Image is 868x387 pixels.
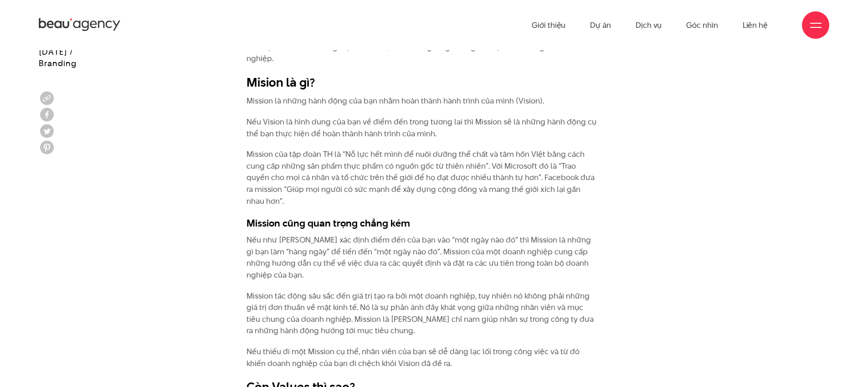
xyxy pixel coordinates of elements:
p: Nếu thiếu đi một Mission cụ thể, nhân viên của bạn sẽ dễ dàng lạc lối trong công việc và từ đó kh... [247,346,599,369]
p: Mission của tập đoàn TH là “Nỗ lực hết mình để nuôi dưỡng thể chất và tâm hồn VIệt bằng cách cung... [247,149,599,207]
p: Mission là những hành động của bạn nhằm hoàn thành hành trình của mình (Vision). [247,95,599,107]
span: [DATE] / Branding [39,46,77,69]
p: Nếu Vision là hình dung của bạn về điểm đến trong tương lai thì Mission sẽ là những hành động cụ ... [247,116,599,139]
p: Nếu như [PERSON_NAME] xác định điểm đến của bạn vào “một ngày nào đó” thì Mission là những gì bạn... [247,234,599,281]
strong: Mision là gì? [247,74,315,91]
strong: Mission cũng quan trọng chẳng kém [247,216,410,230]
p: Mission tác động sâu sắc đến giá trị tạo ra bởi một doanh nghiệp, tuy nhiên nó không phải những g... [247,290,599,337]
